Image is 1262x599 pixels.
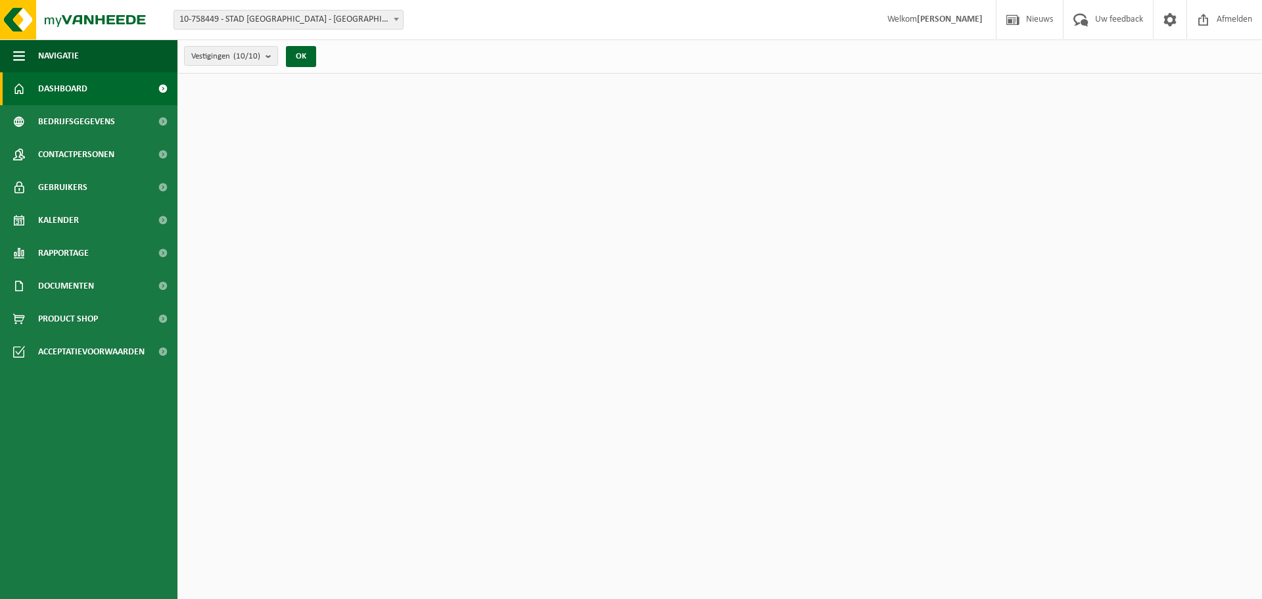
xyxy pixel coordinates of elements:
[286,46,316,67] button: OK
[38,270,94,302] span: Documenten
[38,171,87,204] span: Gebruikers
[38,302,98,335] span: Product Shop
[233,52,260,60] count: (10/10)
[184,46,278,66] button: Vestigingen(10/10)
[38,72,87,105] span: Dashboard
[38,39,79,72] span: Navigatie
[917,14,983,24] strong: [PERSON_NAME]
[38,105,115,138] span: Bedrijfsgegevens
[38,237,89,270] span: Rapportage
[38,335,145,368] span: Acceptatievoorwaarden
[38,204,79,237] span: Kalender
[174,11,403,29] span: 10-758449 - STAD SINT NIKLAAS - SINT-NIKLAAS
[174,10,404,30] span: 10-758449 - STAD SINT NIKLAAS - SINT-NIKLAAS
[38,138,114,171] span: Contactpersonen
[191,47,260,66] span: Vestigingen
